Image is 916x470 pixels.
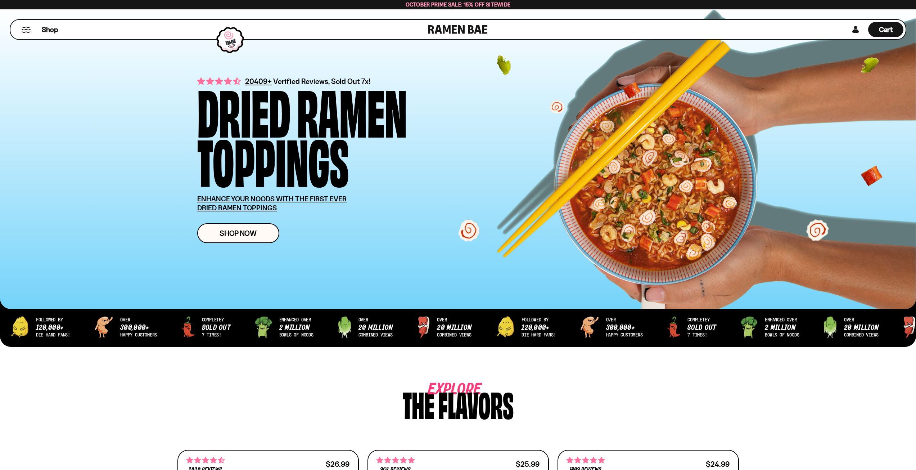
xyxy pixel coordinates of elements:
u: ENHANCE YOUR NOODS WITH THE FIRST EVER DRIED RAMEN TOPPINGS [197,194,347,212]
span: Cart [879,25,893,34]
div: $26.99 [326,461,349,467]
span: Shop [42,25,58,35]
div: Ramen [297,85,407,134]
a: Shop Now [197,223,279,243]
div: $25.99 [516,461,540,467]
span: Shop Now [220,229,257,237]
div: Dried [197,85,290,134]
span: Explore [428,386,460,393]
div: Toppings [197,134,349,184]
button: Mobile Menu Trigger [21,27,31,33]
span: 4.68 stars [186,456,225,465]
a: Shop [42,22,58,37]
span: October Prime Sale: 15% off Sitewide [406,1,511,8]
div: The [403,386,434,421]
span: 4.75 stars [376,456,415,465]
span: 4.76 stars [567,456,605,465]
div: $24.99 [706,461,730,467]
div: Cart [868,20,903,39]
div: flavors [438,386,514,421]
